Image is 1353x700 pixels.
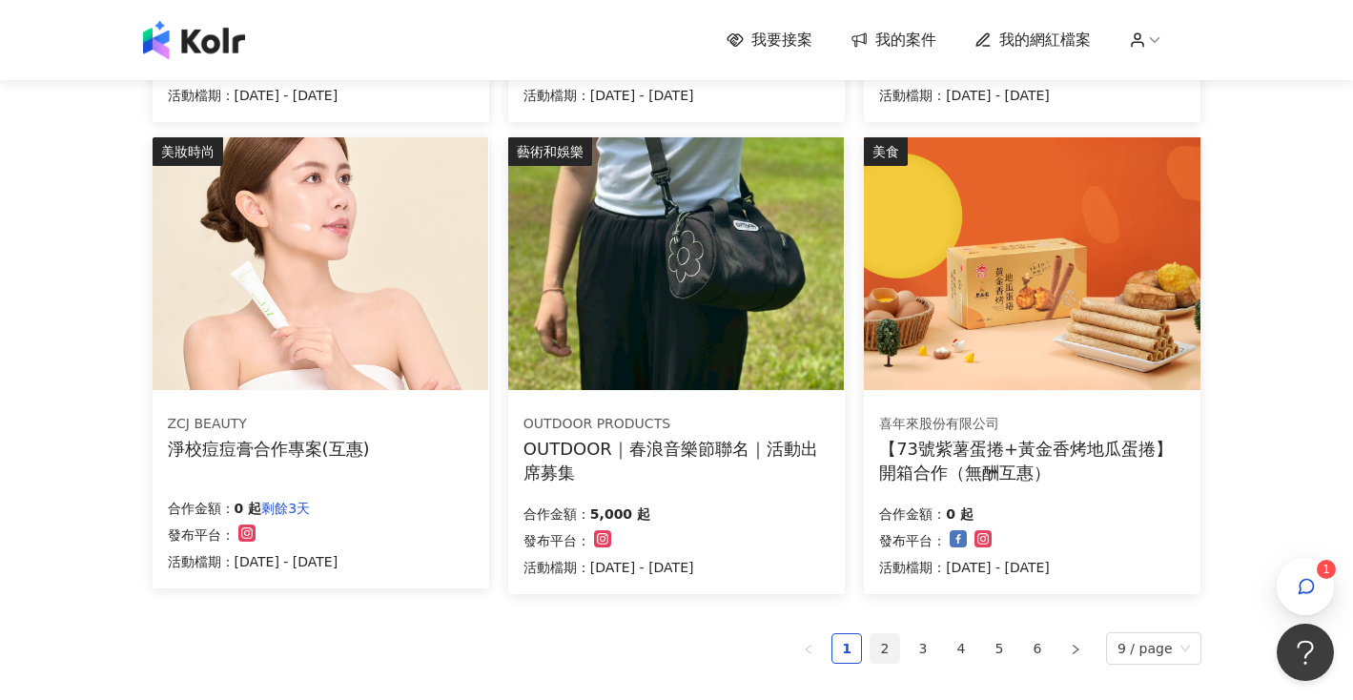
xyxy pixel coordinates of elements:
[793,633,824,664] button: left
[168,497,235,520] p: 合作金額：
[235,497,262,520] p: 0 起
[879,556,1050,579] p: 活動檔期：[DATE] - [DATE]
[1277,558,1334,615] button: 1
[875,30,936,51] span: 我的案件
[946,503,974,525] p: 0 起
[1023,634,1052,663] a: 6
[508,137,844,390] img: 春浪活動出席與合作貼文需求
[168,524,235,546] p: 發布平台：
[153,137,488,390] img: 淨校痘痘膏
[908,633,938,664] li: 3
[1322,563,1330,576] span: 1
[590,503,650,525] p: 5,000 起
[803,644,814,655] span: left
[999,30,1091,51] span: 我的網紅檔案
[974,30,1091,51] a: 我的網紅檔案
[523,437,830,484] div: OUTDOOR｜春浪音樂節聯名｜活動出席募集
[879,84,1055,107] p: 活動檔期：[DATE] - [DATE]
[879,437,1185,484] div: 【73號紫薯蛋捲+黃金香烤地瓜蛋捲】開箱合作（無酬互惠）
[1060,633,1091,664] li: Next Page
[508,137,592,166] div: 藝術和娛樂
[946,633,976,664] li: 4
[871,634,899,663] a: 2
[168,415,370,434] div: ZCJ BEAUTY
[1317,560,1336,579] sup: 1
[523,415,829,434] div: OUTDOOR PRODUCTS
[1060,633,1091,664] button: right
[832,634,861,663] a: 1
[143,21,245,59] img: logo
[523,529,590,552] p: 發布平台：
[985,634,1014,663] a: 5
[1117,633,1190,664] span: 9 / page
[793,633,824,664] li: Previous Page
[261,497,310,520] p: 剩餘3天
[1070,644,1081,655] span: right
[879,529,946,552] p: 發布平台：
[1022,633,1053,664] li: 6
[879,415,1184,434] div: 喜年來股份有限公司
[523,84,708,107] p: 活動檔期：[DATE] - [DATE]
[1277,624,1334,681] iframe: Help Scout Beacon - Open
[168,437,370,461] div: 淨校痘痘膏合作專案(互惠)
[831,633,862,664] li: 1
[984,633,1015,664] li: 5
[523,503,590,525] p: 合作金額：
[727,30,812,51] a: 我要接案
[153,137,223,166] div: 美妝時尚
[879,503,946,525] p: 合作金額：
[1106,632,1201,665] div: Page Size
[864,137,1199,390] img: 73號紫薯蛋捲+黃金香烤地瓜蛋捲
[168,550,338,573] p: 活動檔期：[DATE] - [DATE]
[947,634,975,663] a: 4
[870,633,900,664] li: 2
[751,30,812,51] span: 我要接案
[909,634,937,663] a: 3
[523,556,694,579] p: 活動檔期：[DATE] - [DATE]
[851,30,936,51] a: 我的案件
[168,84,353,107] p: 活動檔期：[DATE] - [DATE]
[864,137,908,166] div: 美食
